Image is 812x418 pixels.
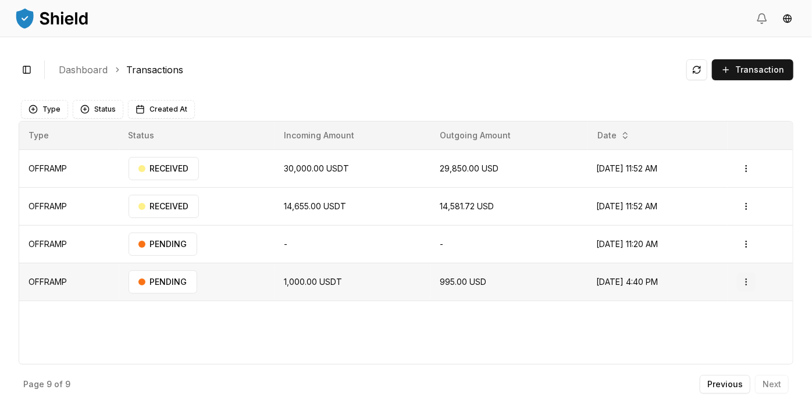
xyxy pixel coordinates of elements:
[19,263,119,301] td: OFFRAMP
[597,277,658,287] span: [DATE] 4:40 PM
[19,187,119,225] td: OFFRAMP
[65,380,70,388] p: 9
[21,100,68,119] button: Type
[597,163,658,173] span: [DATE] 11:52 AM
[14,6,90,30] img: ShieldPay Logo
[129,270,197,294] div: PENDING
[126,63,183,77] a: Transactions
[59,63,677,77] nav: breadcrumb
[284,239,287,249] span: -
[440,163,498,173] span: 29,850.00 USD
[23,380,44,388] p: Page
[700,375,750,394] button: Previous
[593,126,635,145] button: Date
[275,122,430,149] th: Incoming Amount
[440,277,486,287] span: 995.00 USD
[119,122,275,149] th: Status
[129,233,197,256] div: PENDING
[47,380,52,388] p: 9
[59,63,108,77] a: Dashboard
[284,201,346,211] span: 14,655.00 USDT
[284,277,342,287] span: 1,000.00 USDT
[19,149,119,187] td: OFFRAMP
[597,239,658,249] span: [DATE] 11:20 AM
[149,105,187,114] span: Created At
[735,64,784,76] span: Transaction
[440,201,494,211] span: 14,581.72 USD
[284,163,349,173] span: 30,000.00 USDT
[54,380,63,388] p: of
[73,100,123,119] button: Status
[19,225,119,263] td: OFFRAMP
[430,122,587,149] th: Outgoing Amount
[128,100,195,119] button: Created At
[129,195,199,218] div: RECEIVED
[440,239,443,249] span: -
[19,122,119,149] th: Type
[597,201,658,211] span: [DATE] 11:52 AM
[129,157,199,180] div: RECEIVED
[707,380,743,388] p: Previous
[712,59,793,80] button: Transaction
